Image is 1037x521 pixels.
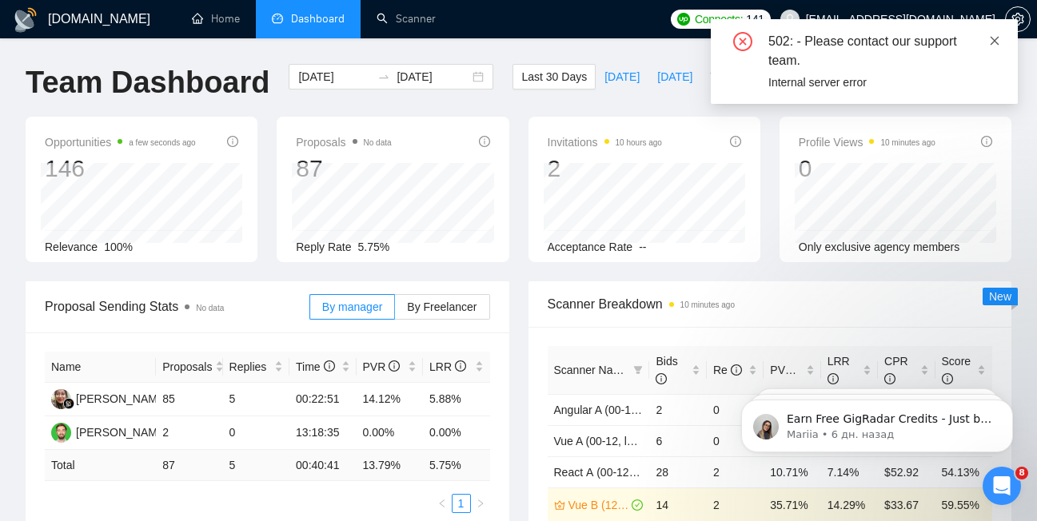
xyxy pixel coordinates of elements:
[433,494,452,513] li: Previous Page
[701,64,772,89] button: This Week
[51,425,168,438] a: BC[PERSON_NAME]
[554,435,688,447] a: Vue A (00-12, long, sardor)
[476,499,485,508] span: right
[616,138,662,147] time: 10 hours ago
[156,352,222,383] th: Proposals
[548,241,633,253] span: Acceptance Rate
[357,383,423,416] td: 14.12%
[45,153,196,184] div: 146
[156,383,222,416] td: 85
[828,355,850,385] span: LRR
[196,304,224,312] span: No data
[423,383,490,416] td: 5.88%
[324,360,335,372] span: info-circle
[717,366,1037,478] iframe: Intercom notifications сообщение
[770,364,808,376] span: PVR
[513,64,596,89] button: Last 30 Days
[521,68,587,86] span: Last 30 Days
[289,416,356,450] td: 13:18:35
[649,394,706,425] td: 2
[648,64,701,89] button: [DATE]
[377,12,436,26] a: searchScanner
[437,499,447,508] span: left
[630,358,646,382] span: filter
[45,241,98,253] span: Relevance
[45,296,309,316] span: Proposal Sending Stats
[632,499,643,511] span: check-circle
[76,424,168,441] div: [PERSON_NAME]
[1006,13,1030,26] span: setting
[76,390,168,408] div: [PERSON_NAME]
[942,355,971,385] span: Score
[604,68,640,86] span: [DATE]
[433,494,452,513] button: left
[45,450,156,481] td: Total
[554,499,565,511] span: crown
[799,133,935,152] span: Profile Views
[471,494,490,513] button: right
[799,241,960,253] span: Only exclusive agency members
[397,68,469,86] input: End date
[322,300,382,313] span: By manager
[26,64,269,101] h1: Team Dashboard
[452,494,471,513] li: 1
[657,68,692,86] span: [DATE]
[272,13,283,24] span: dashboard
[548,133,662,152] span: Invitations
[429,360,466,373] span: LRR
[51,389,71,409] img: SJ
[364,138,392,147] span: No data
[104,241,133,253] span: 100%
[223,383,289,416] td: 5
[363,360,401,373] span: PVR
[799,153,935,184] div: 0
[162,358,212,376] span: Proposals
[455,360,466,372] span: info-circle
[358,241,390,253] span: 5.75%
[656,373,667,384] span: info-circle
[695,10,743,28] span: Connects:
[1005,13,1031,26] a: setting
[796,364,808,376] span: info-circle
[649,425,706,456] td: 6
[289,450,356,481] td: 00:40:41
[156,450,222,481] td: 87
[298,68,371,86] input: Start date
[357,450,423,481] td: 13.79 %
[989,35,1000,46] span: close
[227,136,238,147] span: info-circle
[1005,6,1031,32] button: setting
[389,360,400,372] span: info-circle
[554,404,710,416] a: Angular A (00-12, short, sardor)
[981,136,992,147] span: info-circle
[223,352,289,383] th: Replies
[229,358,271,376] span: Replies
[296,133,391,152] span: Proposals
[423,416,490,450] td: 0.00%
[884,355,908,385] span: CPR
[707,456,764,487] td: 2
[707,394,764,425] td: 0
[296,360,334,373] span: Time
[51,423,71,443] img: BC
[746,10,764,28] span: 141
[768,32,999,70] div: 502: - Please contact our support team.
[707,425,764,456] td: 0
[596,64,648,89] button: [DATE]
[677,13,690,26] img: upwork-logo.png
[471,494,490,513] li: Next Page
[156,416,222,450] td: 2
[13,7,38,33] img: logo
[223,450,289,481] td: 5
[680,300,735,309] time: 10 minutes ago
[291,12,345,26] span: Dashboard
[357,416,423,450] td: 0.00%
[453,495,470,512] a: 1
[1015,467,1028,479] span: 8
[639,241,646,253] span: --
[45,133,196,152] span: Opportunities
[656,355,677,385] span: Bids
[548,294,993,314] span: Scanner Breakdown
